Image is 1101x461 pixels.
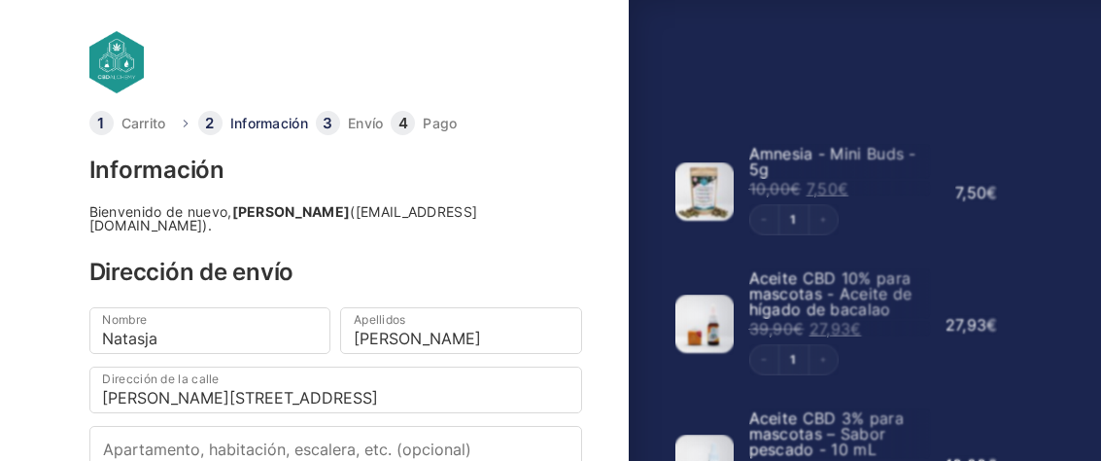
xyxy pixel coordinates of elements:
a: Carrito [121,117,166,130]
input: Nombre [89,307,331,354]
div: Bienvenido de nuevo, ([EMAIL_ADDRESS][DOMAIN_NAME]). [89,205,582,232]
h3: Dirección de envío [89,261,582,284]
a: Pago [423,117,457,130]
input: Dirección de la calle [89,367,582,413]
a: Información [230,117,308,130]
a: Envío [348,117,384,130]
input: Apellidos [340,307,582,354]
h3: Información [89,159,582,182]
strong: [PERSON_NAME] [232,203,351,220]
